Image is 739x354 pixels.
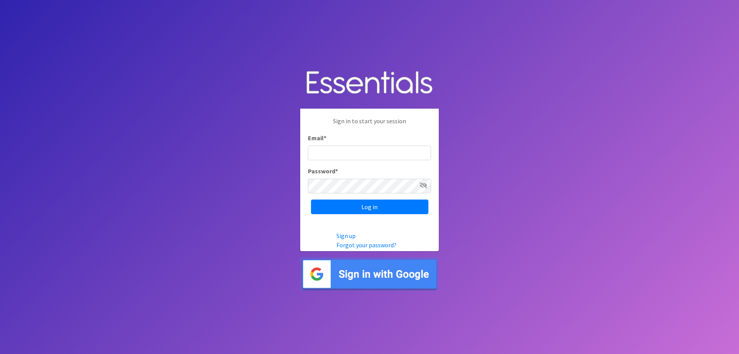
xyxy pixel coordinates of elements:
[336,232,356,240] a: Sign up
[335,167,338,175] abbr: required
[300,63,439,103] img: Human Essentials
[311,200,428,214] input: Log in
[324,134,326,142] abbr: required
[300,257,439,291] img: Sign in with Google
[308,133,326,143] label: Email
[336,241,396,249] a: Forgot your password?
[308,166,338,176] label: Password
[308,116,431,133] p: Sign in to start your session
